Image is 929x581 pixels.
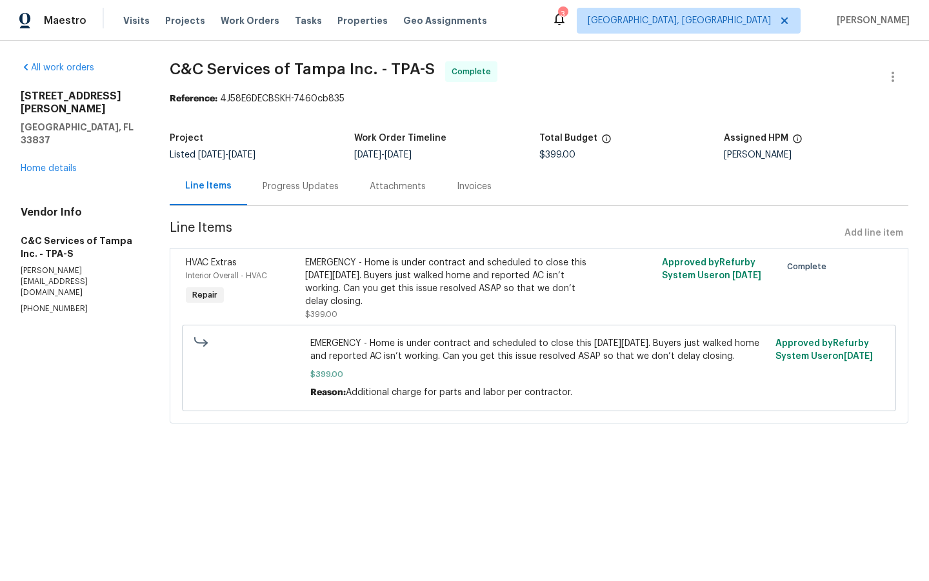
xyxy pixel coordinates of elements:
span: C&C Services of Tampa Inc. - TPA-S [170,61,435,77]
h5: Assigned HPM [724,134,788,143]
span: [GEOGRAPHIC_DATA], [GEOGRAPHIC_DATA] [588,14,771,27]
span: $399.00 [305,311,337,318]
div: [PERSON_NAME] [724,150,908,159]
h5: [GEOGRAPHIC_DATA], FL 33837 [21,121,139,147]
span: $399.00 [539,150,575,159]
span: Maestro [44,14,86,27]
span: Additional charge for parts and labor per contractor. [346,388,572,397]
span: $399.00 [310,368,768,381]
div: 3 [558,8,567,21]
span: Interior Overall - HVAC [186,272,267,280]
span: [PERSON_NAME] [832,14,910,27]
h5: C&C Services of Tampa Inc. - TPA-S [21,234,139,260]
span: Approved by Refurby System User on [775,339,873,361]
span: Listed [170,150,255,159]
span: [DATE] [198,150,225,159]
a: All work orders [21,63,94,72]
h2: [STREET_ADDRESS][PERSON_NAME] [21,90,139,116]
span: [DATE] [385,150,412,159]
span: Approved by Refurby System User on [662,258,761,280]
h5: Total Budget [539,134,597,143]
div: Line Items [185,179,232,192]
span: Repair [187,289,223,301]
span: [DATE] [354,150,381,159]
span: [DATE] [732,271,761,280]
span: Properties [337,14,388,27]
span: Line Items [170,221,839,245]
div: Invoices [457,180,492,193]
span: HVAC Extras [186,258,237,267]
b: Reference: [170,94,217,103]
p: [PERSON_NAME][EMAIL_ADDRESS][DOMAIN_NAME] [21,265,139,298]
span: Projects [165,14,205,27]
span: Work Orders [221,14,279,27]
div: 4J58E6DECBSKH-7460cb835 [170,92,908,105]
p: [PHONE_NUMBER] [21,303,139,314]
span: [DATE] [844,352,873,361]
span: Tasks [295,16,322,25]
span: The hpm assigned to this work order. [792,134,803,150]
span: Reason: [310,388,346,397]
span: - [354,150,412,159]
h5: Work Order Timeline [354,134,446,143]
span: Geo Assignments [403,14,487,27]
h4: Vendor Info [21,206,139,219]
span: - [198,150,255,159]
span: EMERGENCY - Home is under contract and scheduled to close this [DATE][DATE]. Buyers just walked h... [310,337,768,363]
div: EMERGENCY - Home is under contract and scheduled to close this [DATE][DATE]. Buyers just walked h... [305,256,595,308]
span: The total cost of line items that have been proposed by Opendoor. This sum includes line items th... [601,134,612,150]
h5: Project [170,134,203,143]
span: Complete [452,65,496,78]
div: Attachments [370,180,426,193]
span: Complete [787,260,832,273]
div: Progress Updates [263,180,339,193]
span: Visits [123,14,150,27]
span: [DATE] [228,150,255,159]
a: Home details [21,164,77,173]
